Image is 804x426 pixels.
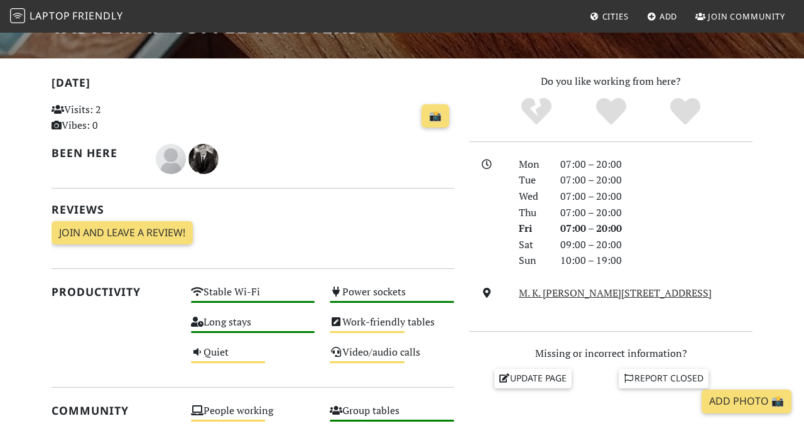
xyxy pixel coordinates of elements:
p: Missing or incorrect information? [469,346,752,362]
div: Quiet [183,343,323,373]
p: Visits: 2 Vibes: 0 [52,102,176,134]
div: 07:00 – 20:00 [553,205,760,221]
a: Join and leave a review! [52,221,193,245]
div: 07:00 – 20:00 [553,172,760,188]
div: 07:00 – 20:00 [553,156,760,173]
a: Join Community [690,5,790,28]
span: Add [660,11,678,22]
div: Mon [511,156,553,173]
div: Long stays [183,313,323,343]
h2: [DATE] [52,76,454,94]
a: Cities [585,5,634,28]
div: Tue [511,172,553,188]
div: Sun [511,253,553,269]
div: 07:00 – 20:00 [553,221,760,237]
div: No [499,96,573,128]
div: Stable Wi-Fi [183,283,323,313]
div: Sat [511,237,553,253]
div: 10:00 – 19:00 [553,253,760,269]
div: Work-friendly tables [322,313,462,343]
span: Join Community [708,11,785,22]
div: Power sockets [322,283,462,313]
img: blank-535327c66bd565773addf3077783bbfce4b00ec00e9fd257753287c682c7fa38.png [156,144,186,174]
img: 3269-zander.jpg [188,144,219,174]
span: Zander Pretorius [188,151,219,165]
div: Fri [511,221,553,237]
h2: Reviews [52,203,454,216]
a: LaptopFriendly LaptopFriendly [10,6,123,28]
img: LaptopFriendly [10,8,25,23]
a: M. K. [PERSON_NAME][STREET_ADDRESS] [519,286,712,300]
a: 📸 [421,104,449,128]
span: Laptop [30,9,70,23]
span: Friendly [72,9,122,23]
div: Thu [511,205,553,221]
p: Do you like working from here? [469,74,752,90]
a: Add Photo 📸 [702,390,791,413]
div: Yes [573,96,648,128]
div: Video/audio calls [322,343,462,373]
h2: Been here [52,146,141,160]
a: Update page [494,369,572,388]
div: 09:00 – 20:00 [553,237,760,253]
a: Report closed [619,369,709,388]
a: Add [642,5,683,28]
div: Wed [511,188,553,205]
div: Definitely! [648,96,723,128]
div: 07:00 – 20:00 [553,188,760,205]
h2: Community [52,404,176,417]
span: Cities [602,11,629,22]
span: Mr Kawa [156,151,188,165]
h2: Productivity [52,285,176,298]
h1: Taste Map Coffee Roasters [52,14,359,38]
